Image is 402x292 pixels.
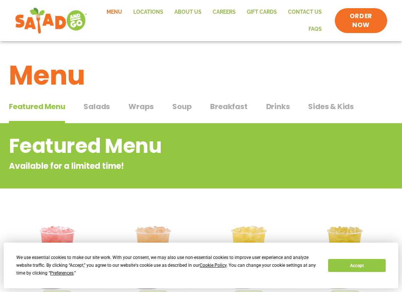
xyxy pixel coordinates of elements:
div: Tabbed content [9,98,393,124]
span: Soup [172,101,192,112]
a: ORDER NOW [335,8,387,33]
span: Wraps [128,101,154,112]
div: We use essential cookies to make our site work. With your consent, we may also use non-essential ... [16,254,319,277]
span: Sides & Kids [308,101,354,112]
button: Accept [328,259,385,272]
a: FAQs [303,21,327,38]
span: Featured Menu [9,101,65,112]
span: ORDER NOW [342,12,380,30]
span: Preferences [50,270,73,276]
a: Locations [128,4,169,21]
div: Cookie Consent Prompt [4,243,398,288]
span: Cookie Policy [200,263,226,268]
a: About Us [169,4,207,21]
span: Breakfast [210,101,247,112]
a: Contact Us [282,4,327,21]
h1: Menu [9,55,393,95]
img: new-SAG-logo-768×292 [15,6,87,36]
nav: Menu [95,4,327,37]
span: Salads [84,101,110,112]
p: Available for a limited time! [9,160,333,172]
h2: Featured Menu [9,131,333,161]
a: Careers [207,4,241,21]
span: Drinks [266,101,290,112]
a: Menu [101,4,128,21]
a: GIFT CARDS [241,4,282,21]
